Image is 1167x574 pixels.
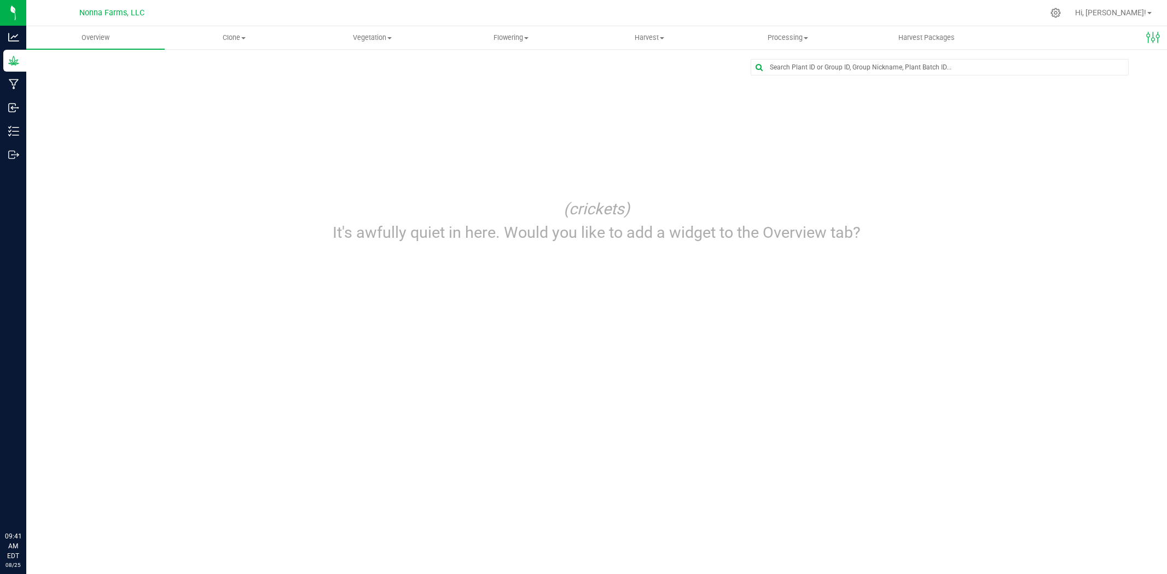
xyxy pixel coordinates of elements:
[580,26,719,49] a: Harvest
[8,102,19,113] inline-svg: Inbound
[884,33,969,43] span: Harvest Packages
[11,487,44,519] iframe: Resource center
[8,126,19,137] inline-svg: Inventory
[329,221,864,244] p: It's awfully quiet in here. Would you like to add a widget to the Overview tab?
[8,79,19,90] inline-svg: Manufacturing
[442,26,580,49] a: Flowering
[67,33,124,43] span: Overview
[8,55,19,66] inline-svg: Grow
[8,149,19,160] inline-svg: Outbound
[5,531,21,561] p: 09:41 AM EDT
[442,33,579,43] span: Flowering
[79,8,144,17] span: Nonna Farms, LLC
[719,26,857,49] a: Processing
[5,561,21,569] p: 08/25
[1049,8,1063,18] div: Manage settings
[26,26,165,49] a: Overview
[1075,8,1146,17] span: Hi, [PERSON_NAME]!
[165,33,303,43] span: Clone
[165,26,303,49] a: Clone
[751,60,1128,75] input: Search Plant ID or Group ID, Group Nickname, Plant Batch ID...
[8,32,19,43] inline-svg: Analytics
[303,26,442,49] a: Vegetation
[304,33,441,43] span: Vegetation
[581,33,718,43] span: Harvest
[857,26,996,49] a: Harvest Packages
[564,200,630,218] i: (crickets)
[719,33,857,43] span: Processing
